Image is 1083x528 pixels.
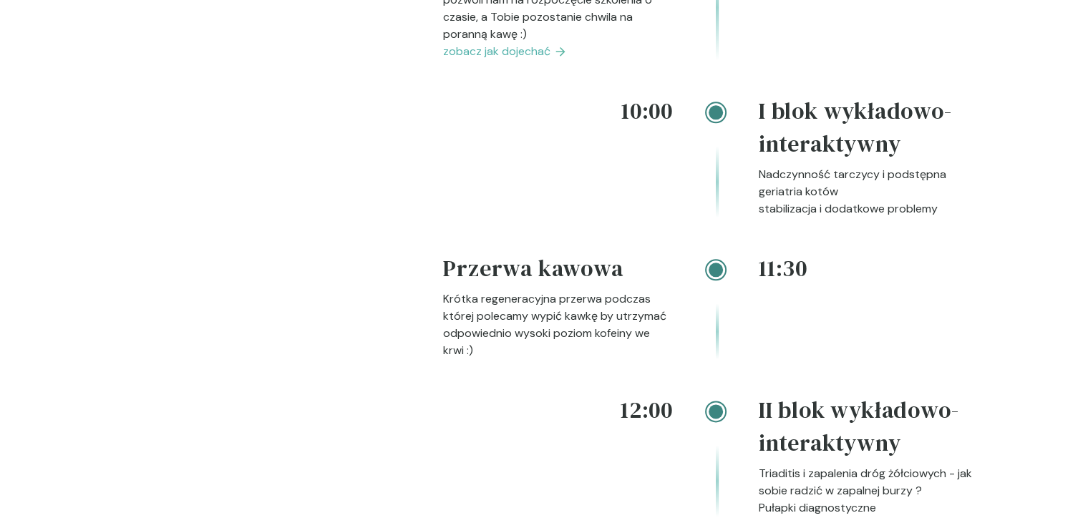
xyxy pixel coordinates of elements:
h4: 10:00 [443,94,673,127]
h4: Przerwa kawowa [443,252,673,290]
h4: I blok wykładowo-interaktywny [759,94,989,166]
p: Nadczynność tarczycy i podstępna geriatria kotów [759,166,989,200]
p: Triaditis i zapalenia dróg żółciowych - jak sobie radzić w zapalnej burzy ? [759,465,989,499]
p: Krótka regeneracyjna przerwa podczas której polecamy wypić kawkę by utrzymać odpowiednio wysoki p... [443,290,673,359]
h4: 11:30 [759,252,989,285]
a: zobacz jak dojechać [443,43,673,60]
h4: II blok wykładowo-interaktywny [759,393,989,465]
span: zobacz jak dojechać [443,43,550,60]
p: stabilizacja i dodatkowe problemy [759,200,989,217]
p: Pułapki diagnostyczne [759,499,989,517]
h4: 12:00 [443,393,673,426]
